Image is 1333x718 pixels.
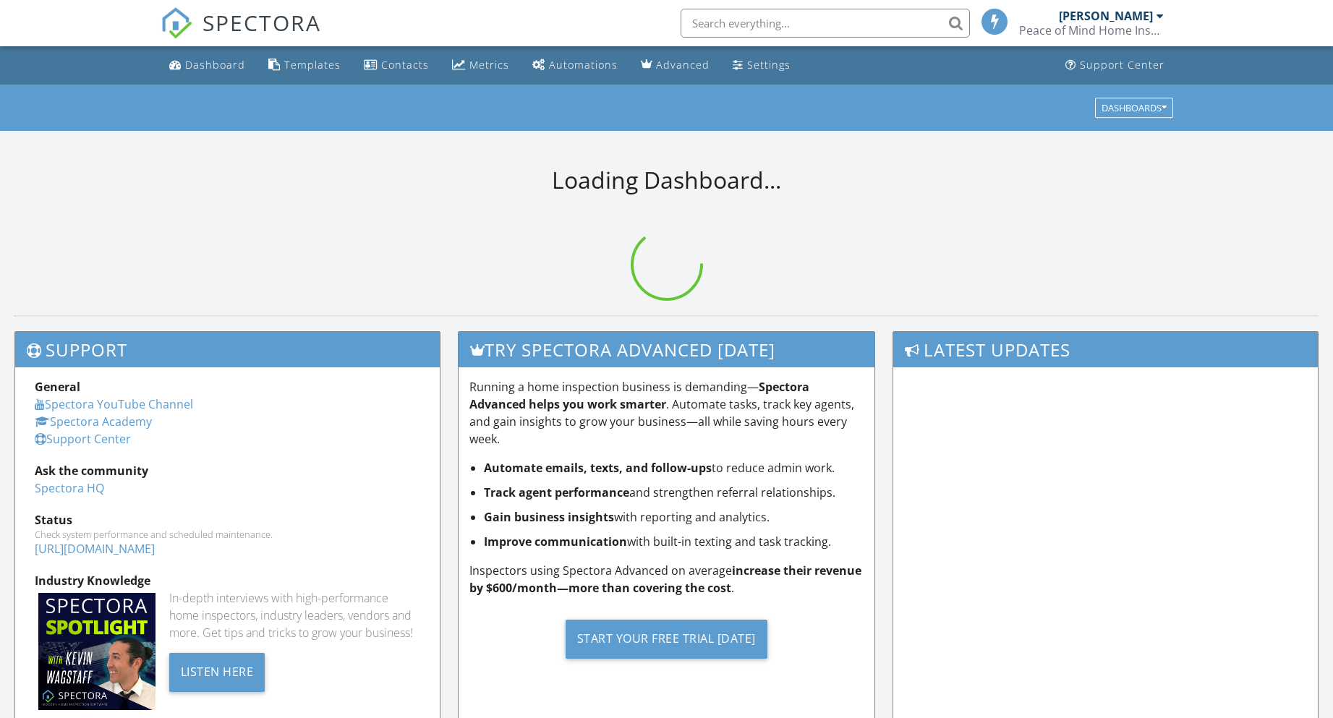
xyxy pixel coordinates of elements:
[35,414,152,429] a: Spectora Academy
[681,9,970,38] input: Search everything...
[1019,23,1164,38] div: Peace of Mind Home Inspections
[484,460,712,476] strong: Automate emails, texts, and follow-ups
[35,396,193,412] a: Spectora YouTube Channel
[484,484,864,501] li: and strengthen referral relationships.
[1080,58,1164,72] div: Support Center
[469,562,864,597] p: Inspectors using Spectora Advanced on average .
[381,58,429,72] div: Contacts
[161,7,192,39] img: The Best Home Inspection Software - Spectora
[1060,52,1170,79] a: Support Center
[284,58,341,72] div: Templates
[35,431,131,447] a: Support Center
[35,541,155,557] a: [URL][DOMAIN_NAME]
[469,58,509,72] div: Metrics
[469,379,809,412] strong: Spectora Advanced helps you work smarter
[469,608,864,670] a: Start Your Free Trial [DATE]
[35,462,420,479] div: Ask the community
[358,52,435,79] a: Contacts
[527,52,623,79] a: Automations (Basic)
[484,533,864,550] li: with built-in texting and task tracking.
[469,378,864,448] p: Running a home inspection business is demanding— . Automate tasks, track key agents, and gain ins...
[35,572,420,589] div: Industry Knowledge
[484,534,627,550] strong: Improve communication
[263,52,346,79] a: Templates
[459,332,874,367] h3: Try spectora advanced [DATE]
[169,663,265,679] a: Listen Here
[35,511,420,529] div: Status
[549,58,618,72] div: Automations
[566,620,767,659] div: Start Your Free Trial [DATE]
[484,484,629,500] strong: Track agent performance
[161,20,321,50] a: SPECTORA
[169,653,265,692] div: Listen Here
[484,459,864,476] li: to reduce admin work.
[163,52,251,79] a: Dashboard
[484,508,864,526] li: with reporting and analytics.
[469,563,861,596] strong: increase their revenue by $600/month—more than covering the cost
[38,593,156,710] img: Spectoraspolightmain
[727,52,796,79] a: Settings
[169,589,420,641] div: In-depth interviews with high-performance home inspectors, industry leaders, vendors and more. Ge...
[484,509,614,525] strong: Gain business insights
[185,58,245,72] div: Dashboard
[635,52,715,79] a: Advanced
[203,7,321,38] span: SPECTORA
[35,379,80,395] strong: General
[893,332,1318,367] h3: Latest Updates
[1102,103,1167,113] div: Dashboards
[656,58,710,72] div: Advanced
[35,480,104,496] a: Spectora HQ
[446,52,515,79] a: Metrics
[1059,9,1153,23] div: [PERSON_NAME]
[1095,98,1173,118] button: Dashboards
[747,58,791,72] div: Settings
[35,529,420,540] div: Check system performance and scheduled maintenance.
[15,332,440,367] h3: Support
